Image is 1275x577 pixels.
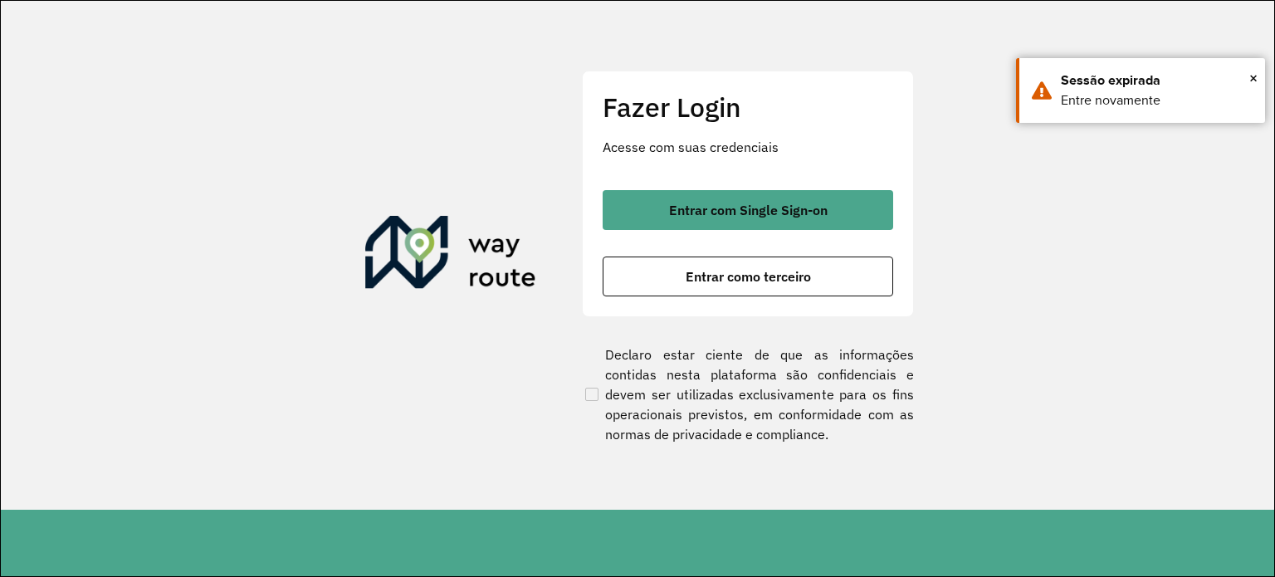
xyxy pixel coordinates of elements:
img: Roteirizador AmbevTech [365,216,536,296]
div: Entre novamente [1061,90,1253,110]
button: button [603,257,893,296]
span: Entrar como terceiro [686,270,811,283]
button: Close [1249,66,1258,90]
label: Declaro estar ciente de que as informações contidas nesta plataforma são confidenciais e devem se... [582,345,914,444]
span: Entrar com Single Sign-on [669,203,828,217]
span: × [1249,66,1258,90]
button: button [603,190,893,230]
div: Sessão expirada [1061,71,1253,90]
p: Acesse com suas credenciais [603,137,893,157]
h2: Fazer Login [603,91,893,123]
